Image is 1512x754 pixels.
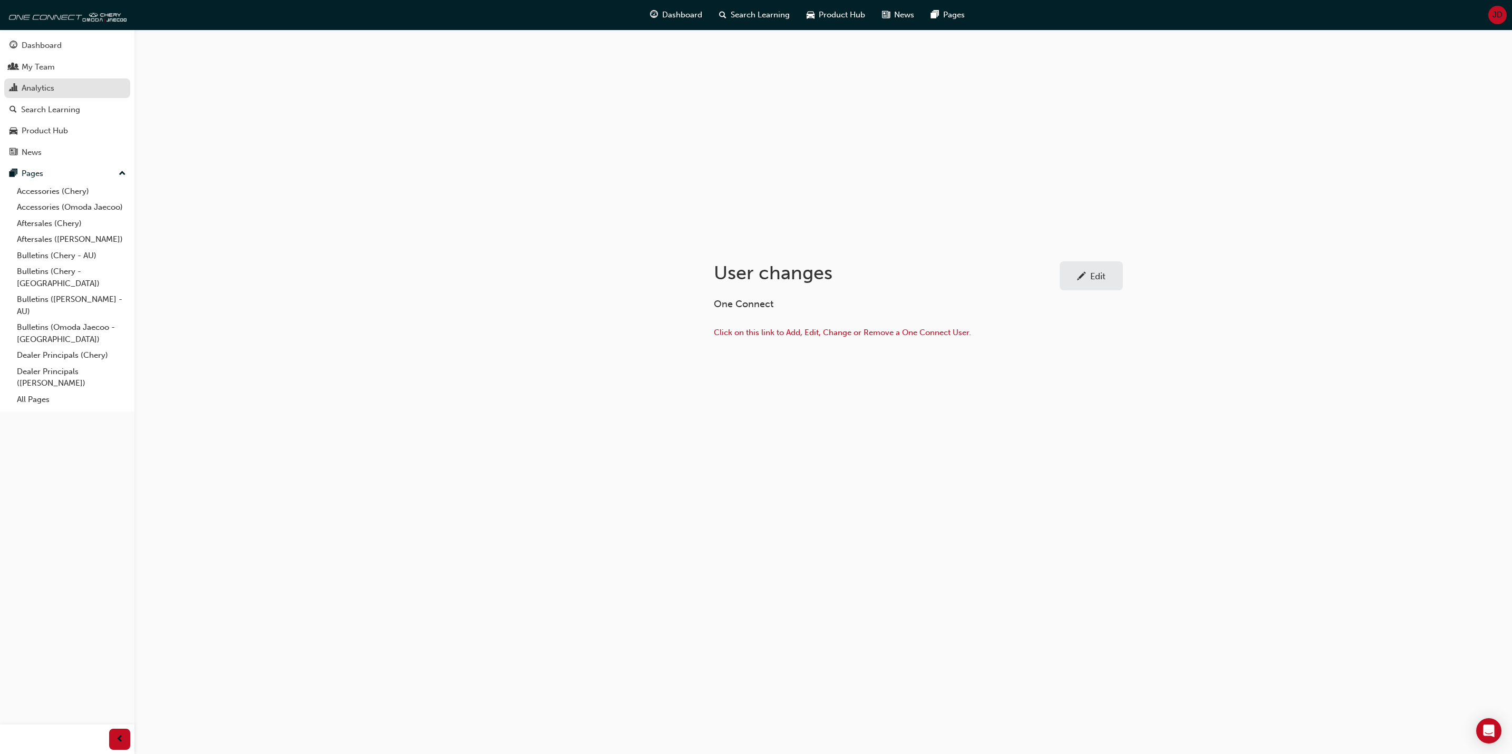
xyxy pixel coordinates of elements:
[923,4,973,26] a: pages-iconPages
[4,164,130,183] button: Pages
[714,261,1060,285] h1: User changes
[4,100,130,120] a: Search Learning
[9,63,17,72] span: people-icon
[116,733,124,746] span: prev-icon
[13,216,130,232] a: Aftersales (Chery)
[13,199,130,216] a: Accessories (Omoda Jaecoo)
[9,84,17,93] span: chart-icon
[662,9,702,21] span: Dashboard
[9,41,17,51] span: guage-icon
[119,167,126,181] span: up-icon
[4,79,130,98] a: Analytics
[819,9,865,21] span: Product Hub
[1476,718,1501,743] div: Open Intercom Messenger
[711,4,798,26] a: search-iconSearch Learning
[714,298,773,310] span: One Connect
[13,291,130,319] a: Bulletins ([PERSON_NAME] - AU)
[13,319,130,347] a: Bulletins (Omoda Jaecoo - [GEOGRAPHIC_DATA])
[4,143,130,162] a: News
[13,231,130,248] a: Aftersales ([PERSON_NAME])
[650,8,658,22] span: guage-icon
[1492,9,1503,21] span: JD
[22,146,42,159] div: News
[13,183,130,200] a: Accessories (Chery)
[22,40,62,52] div: Dashboard
[4,121,130,141] a: Product Hub
[807,8,815,22] span: car-icon
[943,9,965,21] span: Pages
[882,8,890,22] span: news-icon
[9,148,17,158] span: news-icon
[1090,271,1106,281] div: Edit
[874,4,923,26] a: news-iconNews
[9,126,17,136] span: car-icon
[13,263,130,291] a: Bulletins (Chery - [GEOGRAPHIC_DATA])
[4,34,130,164] button: DashboardMy TeamAnalyticsSearch LearningProduct HubNews
[4,36,130,55] a: Dashboard
[642,4,711,26] a: guage-iconDashboard
[9,169,17,179] span: pages-icon
[1077,272,1086,282] span: pencil-icon
[13,391,130,408] a: All Pages
[13,347,130,364] a: Dealer Principals (Chery)
[719,8,726,22] span: search-icon
[931,8,939,22] span: pages-icon
[22,125,68,137] div: Product Hub
[714,328,971,337] a: Click on this link to Add, Edit, Change or Remove a One Connect User.
[798,4,874,26] a: car-iconProduct Hub
[731,9,790,21] span: Search Learning
[22,61,55,73] div: My Team
[894,9,914,21] span: News
[21,104,80,116] div: Search Learning
[22,168,43,180] div: Pages
[5,4,127,25] img: oneconnect
[1060,261,1123,290] a: Edit
[4,57,130,77] a: My Team
[13,364,130,391] a: Dealer Principals ([PERSON_NAME])
[9,105,17,115] span: search-icon
[22,82,54,94] div: Analytics
[13,248,130,264] a: Bulletins (Chery - AU)
[1488,6,1507,24] button: JD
